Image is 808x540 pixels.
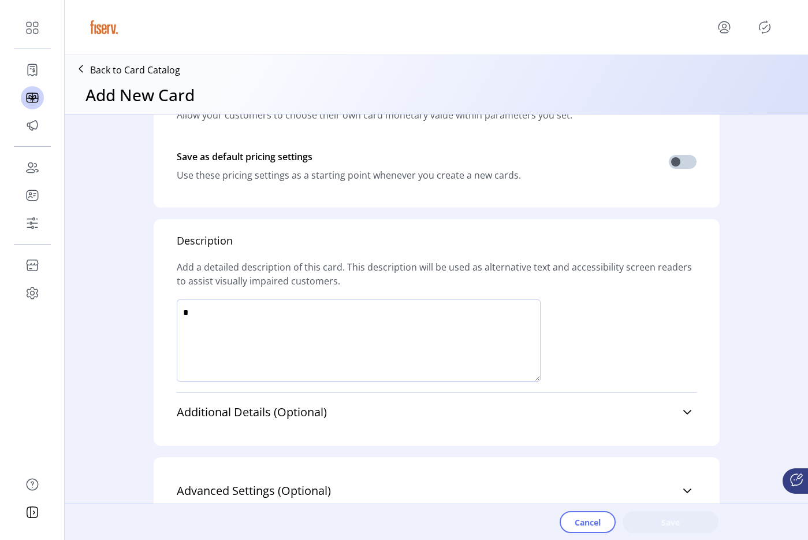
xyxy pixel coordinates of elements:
[177,406,327,418] span: Additional Details (Optional)
[177,400,697,425] a: Additional Details (Optional)
[177,485,331,497] span: Advanced Settings (Optional)
[755,18,774,36] button: Publisher Panel
[85,83,195,107] h3: Add New Card
[715,18,733,36] button: menu
[560,511,616,533] button: Cancel
[88,11,120,43] img: logo
[177,233,233,249] div: Description
[177,249,697,299] div: Add a detailed description of this card. This description will be used as alternative text and ac...
[177,108,572,122] div: Allow your customers to choose their own card monetary value within parameters you set.
[575,516,601,528] span: Cancel
[177,168,521,182] div: Use these pricing settings as a starting point whenever you create a new cards.
[177,478,697,504] a: Advanced Settings (Optional)
[90,63,180,77] p: Back to Card Catalog
[177,145,521,168] div: Save as default pricing settings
